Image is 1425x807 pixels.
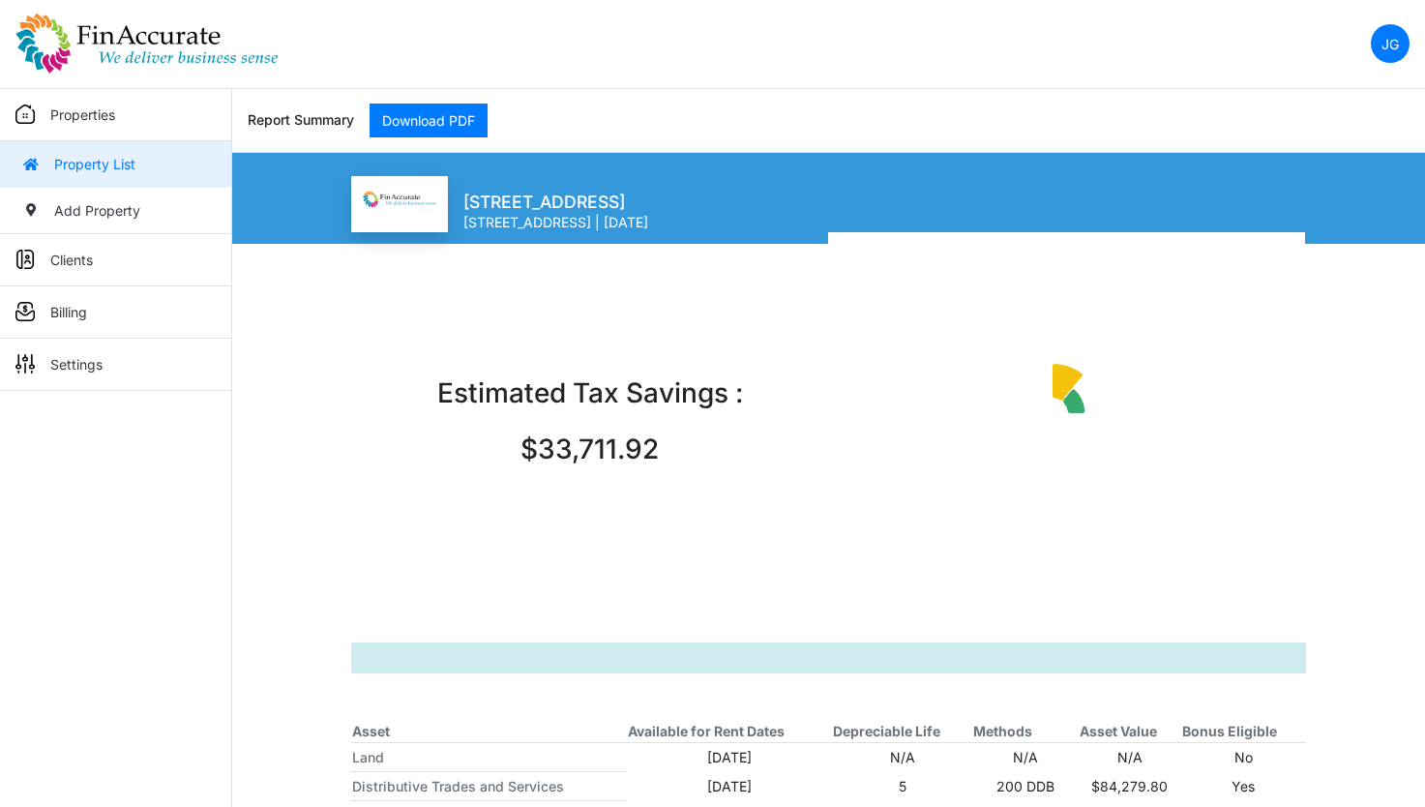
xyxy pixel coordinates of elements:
[627,742,831,771] td: [DATE]
[50,354,103,374] p: Settings
[973,723,1032,739] b: Methods
[15,302,35,321] img: sidemenu_billing.png
[15,105,35,124] img: sidemenu_properties.png
[1062,376,1082,401] path: 15 Year, y: 0, z: 630. Depreciation.
[15,13,279,75] img: spp logo
[972,771,1079,800] td: 200 DDB
[832,771,973,800] td: 5
[15,354,35,374] img: sidemenu_settings.png
[50,250,93,270] p: Clients
[351,742,627,771] th: Land
[1182,723,1277,739] b: Bonus Eligible
[1062,374,1084,402] path: 5 Year, y: 0, z: 790. Depreciation.
[972,742,1079,771] td: N/A
[351,377,828,410] h4: Estimated Tax Savings :
[463,212,648,232] p: [STREET_ADDRESS] | [DATE]
[1181,771,1306,800] td: Yes
[1079,771,1181,800] td: $84,279.80
[1063,389,1085,413] path: 27.5 Year, y: 56.42, z: 180. Depreciation.
[1053,363,1084,401] path: 5 Year, y: 43.58, z: 790. Depreciation.
[363,191,436,208] img: FinAccurate_logo.png
[352,723,390,739] b: Asset
[828,232,1305,619] div: Chart. Highcharts interactive chart.
[1080,723,1157,739] b: Asset Value
[627,771,831,800] td: [DATE]
[50,302,87,322] p: Billing
[1079,742,1181,771] td: N/A
[828,232,1305,619] svg: Interactive chart
[628,723,785,739] b: Available for Rent Dates
[351,433,828,466] h3: $33,711.92
[832,742,973,771] td: N/A
[370,104,488,137] a: Download PDF
[351,771,627,800] th: Distributive Trades and Services
[463,192,648,212] h5: [STREET_ADDRESS]
[833,723,940,739] b: Depreciable Life
[1371,24,1410,63] a: JG
[15,250,35,269] img: sidemenu_client.png
[50,105,115,125] p: Properties
[1181,742,1306,771] td: No
[248,112,354,129] h6: Report Summary
[1381,34,1399,54] p: JG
